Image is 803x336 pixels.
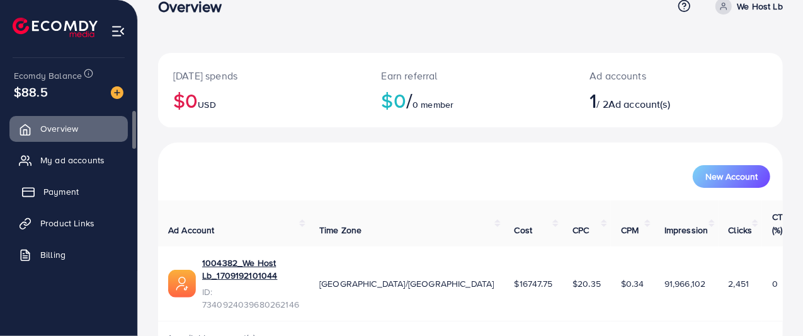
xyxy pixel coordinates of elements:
[111,24,125,38] img: menu
[9,211,128,236] a: Product Links
[14,83,48,101] span: $88.5
[705,172,758,181] span: New Account
[406,86,413,115] span: /
[40,248,65,261] span: Billing
[589,86,596,115] span: 1
[589,68,715,83] p: Ad accounts
[772,211,789,236] span: CTR (%)
[729,224,753,236] span: Clicks
[319,224,362,236] span: Time Zone
[693,165,770,188] button: New Account
[9,116,128,141] a: Overview
[589,88,715,112] h2: / 2
[664,277,706,290] span: 91,966,102
[413,98,453,111] span: 0 member
[515,224,533,236] span: Cost
[168,224,215,236] span: Ad Account
[572,224,589,236] span: CPC
[173,68,351,83] p: [DATE] spends
[9,179,128,204] a: Payment
[772,277,778,290] span: 0
[382,68,560,83] p: Earn referral
[202,286,299,311] span: ID: 7340924039680262146
[572,277,601,290] span: $20.35
[319,277,494,290] span: [GEOGRAPHIC_DATA]/[GEOGRAPHIC_DATA]
[664,224,709,236] span: Impression
[749,279,794,327] iframe: Chat
[40,217,94,229] span: Product Links
[9,242,128,267] a: Billing
[13,18,98,37] img: logo
[40,154,105,166] span: My ad accounts
[40,122,78,135] span: Overview
[111,86,123,99] img: image
[202,257,299,282] a: 1004382_We Host Lb_1709192101044
[621,224,639,236] span: CPM
[382,88,560,112] h2: $0
[198,98,215,111] span: USD
[621,277,644,290] span: $0.34
[14,69,82,82] span: Ecomdy Balance
[9,148,128,173] a: My ad accounts
[729,277,749,290] span: 2,451
[168,270,196,298] img: ic-ads-acc.e4c84228.svg
[515,277,552,290] span: $16747.75
[608,97,670,111] span: Ad account(s)
[43,185,79,198] span: Payment
[173,88,351,112] h2: $0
